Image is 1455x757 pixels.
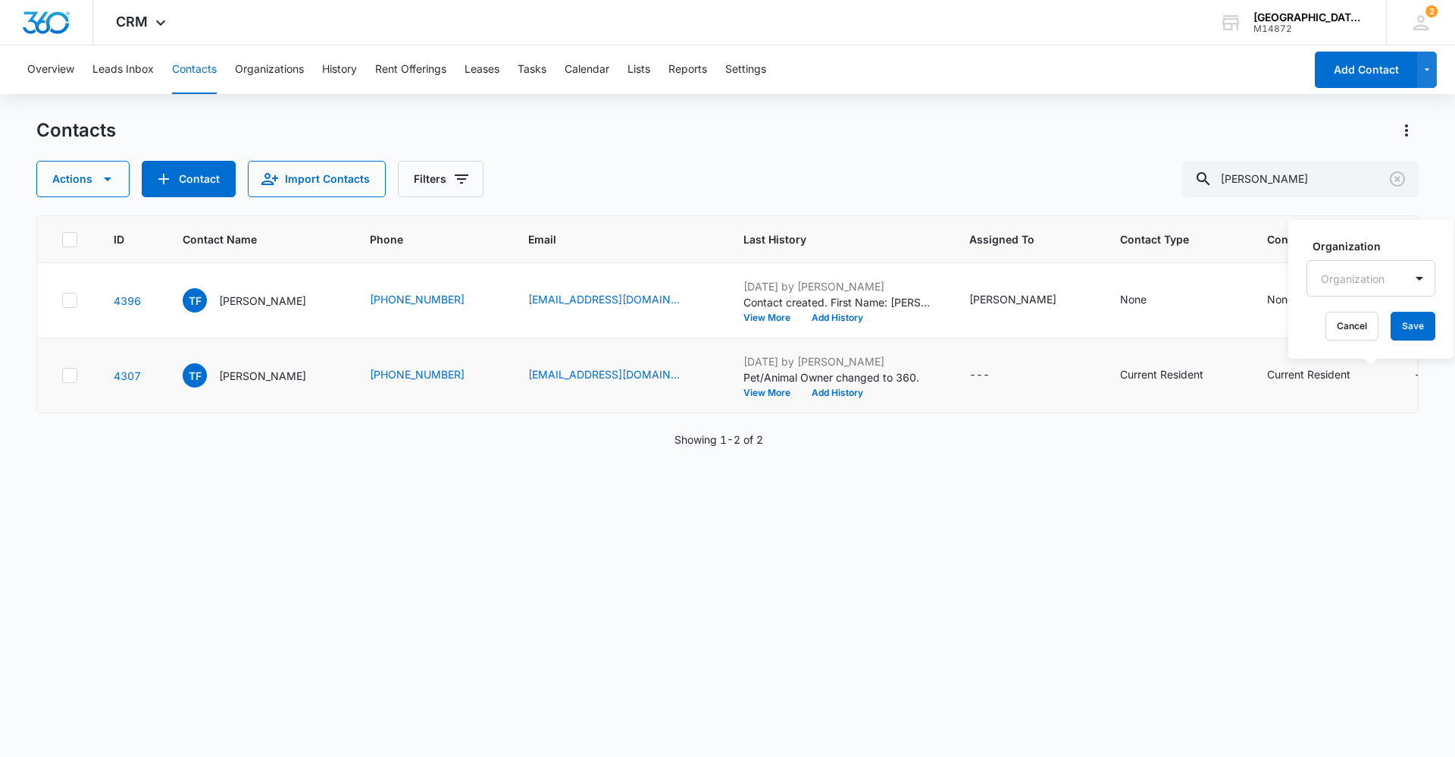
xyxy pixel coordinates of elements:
div: Current Resident [1267,366,1350,382]
p: [PERSON_NAME] [219,368,306,384]
div: Contact Name - Travis Fuhrmann - Select to Edit Field [183,288,333,313]
button: Reports [668,46,707,94]
div: Email - travisif2024@gmail.com - Select to Edit Field [528,366,707,385]
div: Assigned To - Mia Villalba - Select to Edit Field [969,291,1084,309]
button: Cancel [1325,312,1378,341]
button: Settings [725,46,766,94]
div: Contact Name - Travis Fuhrman - Select to Edit Field [183,363,333,388]
button: Overview [27,46,74,94]
button: Save [1391,312,1435,341]
button: Clear [1385,167,1410,191]
button: Actions [36,161,130,197]
p: [PERSON_NAME] [219,293,306,309]
button: View More [743,313,801,322]
h1: Contacts [36,119,116,142]
div: Contact Status - None - Select to Edit Field [1267,291,1321,309]
button: Contacts [172,46,217,94]
a: Navigate to contact details page for Travis Fuhrman [114,369,141,382]
button: Lists [627,46,650,94]
span: TF [183,363,207,388]
span: Email [528,231,685,247]
button: Add History [801,313,874,322]
p: Showing 1-2 of 2 [674,432,763,448]
button: Add Contact [142,161,236,197]
button: Add Contact [1315,52,1417,88]
div: None [1267,291,1294,307]
a: [PHONE_NUMBER] [370,291,465,307]
div: Phone - (970) 518-8580 - Select to Edit Field [370,291,492,309]
div: [PERSON_NAME] [969,291,1056,307]
div: Contact Type - Current Resident - Select to Edit Field [1120,366,1231,385]
div: Phone - (970) 518-8580 - Select to Edit Field [370,366,492,385]
div: notifications count [1425,5,1438,17]
span: ID [114,231,124,247]
input: Search Contacts [1182,161,1419,197]
span: CRM [116,14,148,30]
p: Pet/Animal Owner changed to 360. [743,369,933,385]
span: Contact Name [183,231,311,247]
button: View More [743,388,801,397]
button: Leads Inbox [92,46,154,94]
button: Calendar [565,46,609,94]
div: Email - travisif2024@gmail.com - Select to Edit Field [528,291,707,309]
button: Add History [801,388,874,397]
button: Tasks [518,46,546,94]
label: Organization [1313,238,1441,254]
span: Last History [743,231,911,247]
p: Contact created. First Name: [PERSON_NAME] Last Name: [PERSON_NAME] Email: [EMAIL_ADDRESS][DOMAIN... [743,294,933,310]
div: Contact Type - None - Select to Edit Field [1120,291,1174,309]
button: Leases [465,46,499,94]
button: History [322,46,357,94]
button: Rent Offerings [375,46,446,94]
div: account id [1253,24,1364,34]
div: None [1120,291,1147,307]
div: Assigned To - - Select to Edit Field [969,366,1017,385]
span: TF [183,288,207,313]
a: [PHONE_NUMBER] [370,366,465,382]
div: --- [1414,366,1435,385]
div: --- [969,366,990,385]
div: Current Resident [1120,366,1203,382]
p: [DATE] by [PERSON_NAME] [743,278,933,294]
a: [EMAIL_ADDRESS][DOMAIN_NAME] [528,291,680,307]
div: account name [1253,11,1364,24]
button: Actions [1394,118,1419,143]
div: Contact Status - Current Resident - Select to Edit Field [1267,366,1378,385]
button: Import Contacts [248,161,386,197]
span: Assigned To [969,231,1062,247]
a: [EMAIL_ADDRESS][DOMAIN_NAME] [528,366,680,382]
button: Organizations [235,46,304,94]
span: Contact Type [1120,231,1209,247]
span: 2 [1425,5,1438,17]
span: Contact Status [1267,231,1356,247]
a: Navigate to contact details page for Travis Fuhrmann [114,294,141,307]
p: [DATE] by [PERSON_NAME] [743,353,933,369]
span: Phone [370,231,470,247]
button: Filters [398,161,483,197]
